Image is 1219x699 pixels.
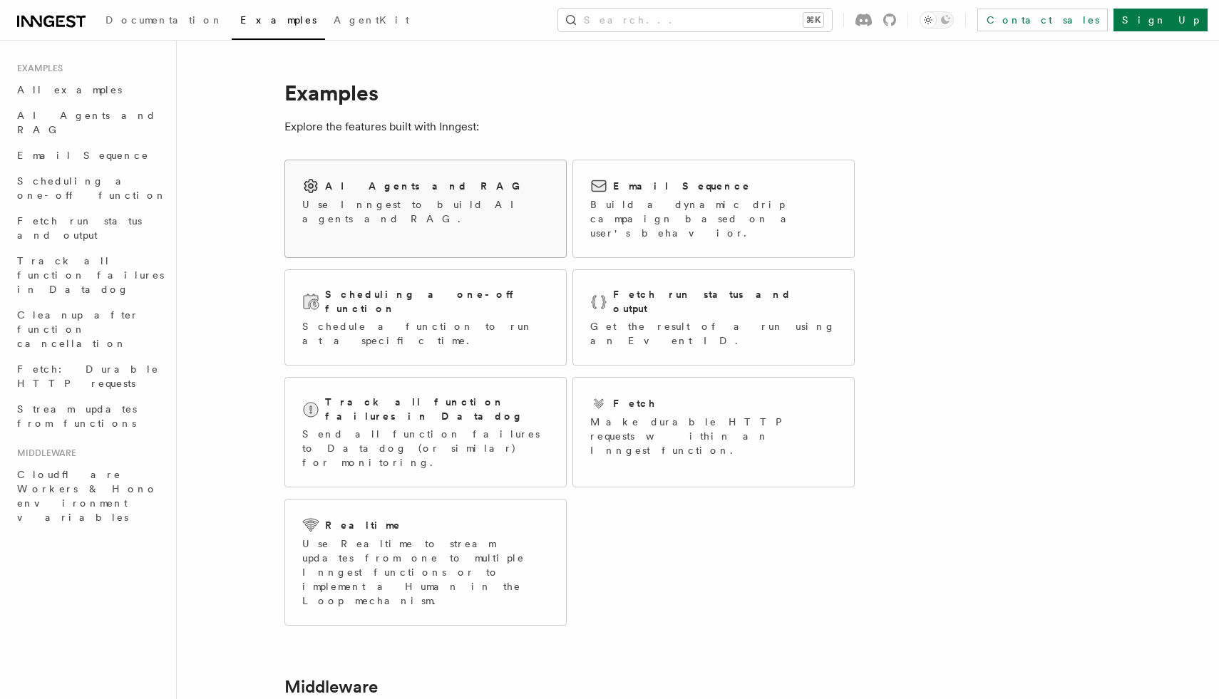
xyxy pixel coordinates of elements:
h2: Scheduling a one-off function [325,287,549,316]
p: Send all function failures to Datadog (or similar) for monitoring. [302,427,549,470]
span: Fetch: Durable HTTP requests [17,363,159,389]
span: AgentKit [334,14,409,26]
a: AI Agents and RAG [11,103,168,143]
a: Cloudflare Workers & Hono environment variables [11,462,168,530]
a: AI Agents and RAGUse Inngest to build AI agents and RAG. [284,160,567,258]
span: Documentation [106,14,223,26]
a: Stream updates from functions [11,396,168,436]
a: Fetch: Durable HTTP requests [11,356,168,396]
span: Cloudflare Workers & Hono environment variables [17,469,158,523]
span: All examples [17,84,122,95]
p: Use Inngest to build AI agents and RAG. [302,197,549,226]
span: Stream updates from functions [17,403,137,429]
span: Scheduling a one-off function [17,175,167,201]
a: AgentKit [325,4,418,38]
a: All examples [11,77,168,103]
span: Track all function failures in Datadog [17,255,164,295]
a: Email SequenceBuild a dynamic drip campaign based on a user's behavior. [572,160,855,258]
p: Build a dynamic drip campaign based on a user's behavior. [590,197,837,240]
button: Toggle dark mode [920,11,954,29]
a: Fetch run status and outputGet the result of a run using an Event ID. [572,269,855,366]
span: Fetch run status and output [17,215,142,241]
span: Examples [11,63,63,74]
a: Fetch run status and output [11,208,168,248]
a: Email Sequence [11,143,168,168]
p: Explore the features built with Inngest: [284,117,855,137]
a: Scheduling a one-off functionSchedule a function to run at a specific time. [284,269,567,366]
h2: Realtime [325,518,401,532]
h2: Fetch run status and output [613,287,837,316]
a: Contact sales [977,9,1108,31]
button: Search...⌘K [558,9,832,31]
h2: Fetch [613,396,657,410]
a: Documentation [97,4,232,38]
a: Sign Up [1113,9,1208,31]
kbd: ⌘K [803,13,823,27]
h2: Track all function failures in Datadog [325,395,549,423]
a: Middleware [284,677,378,697]
span: AI Agents and RAG [17,110,156,135]
a: FetchMake durable HTTP requests within an Inngest function. [572,377,855,487]
p: Get the result of a run using an Event ID. [590,319,837,348]
a: Examples [232,4,325,40]
span: Email Sequence [17,150,149,161]
a: Track all function failures in Datadog [11,248,168,302]
a: RealtimeUse Realtime to stream updates from one to multiple Inngest functions or to implement a H... [284,499,567,626]
a: Cleanup after function cancellation [11,302,168,356]
p: Make durable HTTP requests within an Inngest function. [590,415,837,457]
a: Scheduling a one-off function [11,168,168,208]
h1: Examples [284,80,855,105]
a: Track all function failures in DatadogSend all function failures to Datadog (or similar) for moni... [284,377,567,487]
p: Schedule a function to run at a specific time. [302,319,549,348]
span: Middleware [11,447,76,459]
h2: AI Agents and RAG [325,179,528,193]
span: Cleanup after function cancellation [17,309,139,349]
span: Examples [240,14,317,26]
h2: Email Sequence [613,179,751,193]
p: Use Realtime to stream updates from one to multiple Inngest functions or to implement a Human in ... [302,537,549,608]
